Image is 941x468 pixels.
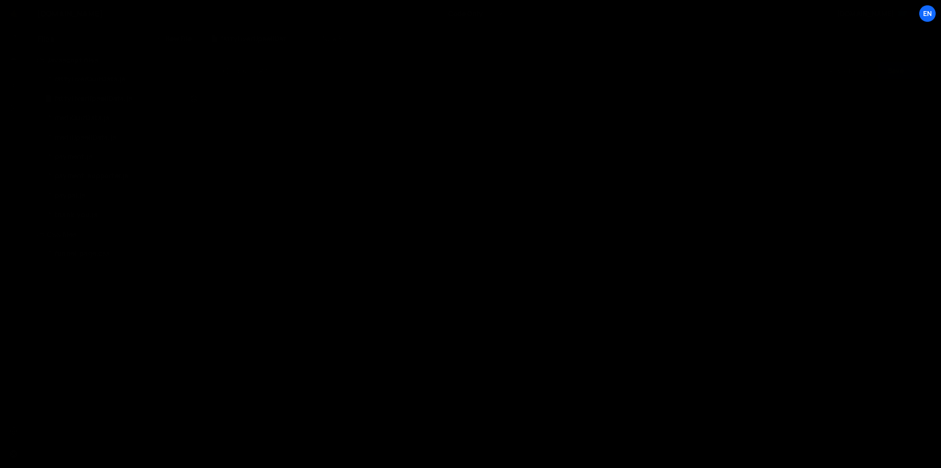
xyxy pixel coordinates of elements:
[55,172,128,181] div: payment-supporter.js
[221,34,293,44] div: fattyLiverUpsellData.js
[37,244,203,264] div: 16956/47008.css
[878,62,925,79] button: Save
[55,133,116,142] div: mediUpsellData.js
[26,225,203,244] div: CSS files
[37,70,203,89] div: 16956/46566.js
[55,114,109,123] div: mediQuizData.js
[37,205,203,225] div: 16956/46524.js
[26,50,203,70] div: Javascript files
[55,94,132,103] div: fattyLiverUpsellData.js
[2,2,26,25] a: 🤙
[55,75,125,84] div: fattyLiverQuizData.js
[313,34,353,44] div: New File
[37,33,55,44] h2: Files
[919,5,936,22] a: En
[237,67,274,75] div: Saved
[55,211,98,219] div: thank-you.js
[37,109,203,128] div: 16956/46700.js
[430,5,511,22] button: Code Only
[37,186,203,205] div: 16956/46550.js
[37,167,203,186] div: 16956/46552.js
[37,128,203,147] div: 16956/46701.js
[255,67,274,75] div: [DATE]
[155,35,192,43] button: New File
[37,147,203,167] div: 16956/46551.js
[829,5,916,22] a: [DOMAIN_NAME]
[55,153,92,161] div: payment.js
[55,191,85,200] div: paypal.js
[46,96,51,104] span: 0
[37,89,203,109] div: 16956/46565.js
[821,67,872,75] div: Prod is out of sync
[37,8,103,19] div: [DOMAIN_NAME]
[55,250,110,258] div: funnel-page.css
